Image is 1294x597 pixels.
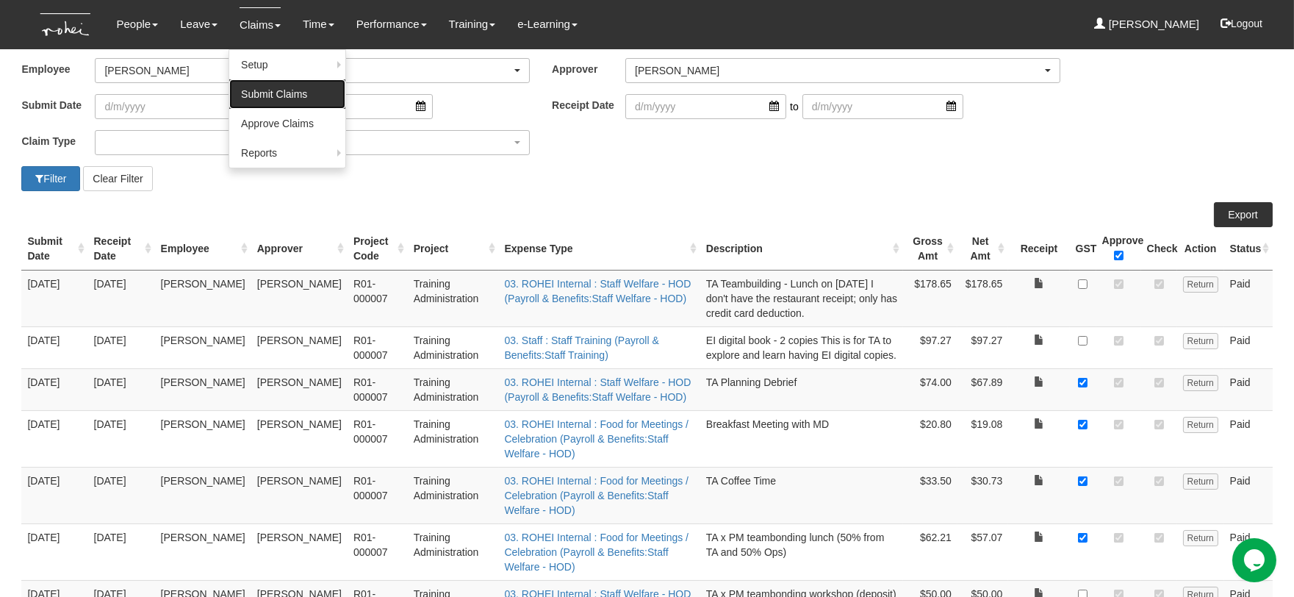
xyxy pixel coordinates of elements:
[1183,375,1218,391] input: Return
[348,326,408,368] td: R01-000007
[88,523,155,580] td: [DATE]
[957,326,1009,368] td: $97.27
[1008,227,1069,271] th: Receipt
[155,270,251,326] td: [PERSON_NAME]
[229,79,345,109] a: Submit Claims
[1224,410,1273,467] td: Paid
[348,467,408,523] td: R01-000007
[1224,368,1273,410] td: Paid
[1095,7,1200,41] a: [PERSON_NAME]
[1214,202,1273,227] a: Export
[240,7,281,42] a: Claims
[303,7,334,41] a: Time
[1141,227,1177,271] th: Check
[251,270,348,326] td: [PERSON_NAME]
[21,410,87,467] td: [DATE]
[1183,473,1218,490] input: Return
[88,410,155,467] td: [DATE]
[155,410,251,467] td: [PERSON_NAME]
[449,7,496,41] a: Training
[505,278,691,304] a: 03. ROHEI Internal : Staff Welfare - HOD (Payroll & Benefits:Staff Welfare - HOD)
[505,475,689,516] a: 03. ROHEI Internal : Food for Meetings / Celebration (Payroll & Benefits:Staff Welfare - HOD)
[408,523,499,580] td: Training Administration
[1183,333,1218,349] input: Return
[21,130,95,151] label: Claim Type
[83,166,152,191] button: Clear Filter
[21,326,87,368] td: [DATE]
[903,227,957,271] th: Gross Amt : activate to sort column ascending
[408,270,499,326] td: Training Administration
[88,368,155,410] td: [DATE]
[408,467,499,523] td: Training Administration
[348,227,408,271] th: Project Code : activate to sort column ascending
[625,58,1060,83] button: [PERSON_NAME]
[700,368,904,410] td: TA Planning Debrief
[229,50,345,79] a: Setup
[700,410,904,467] td: Breakfast Meeting with MD
[229,109,345,138] a: Approve Claims
[1183,417,1218,433] input: Return
[1177,227,1224,271] th: Action
[88,326,155,368] td: [DATE]
[1224,326,1273,368] td: Paid
[505,335,659,361] a: 03. Staff : Staff Training (Payroll & Benefits:Staff Training)
[251,227,348,271] th: Approver : activate to sort column ascending
[21,523,87,580] td: [DATE]
[251,410,348,467] td: [PERSON_NAME]
[348,523,408,580] td: R01-000007
[903,410,957,467] td: $20.80
[700,227,904,271] th: Description : activate to sort column ascending
[251,467,348,523] td: [PERSON_NAME]
[21,467,87,523] td: [DATE]
[229,138,345,168] a: Reports
[957,410,1009,467] td: $19.08
[155,326,251,368] td: [PERSON_NAME]
[408,326,499,368] td: Training Administration
[1232,538,1279,582] iframe: chat widget
[348,270,408,326] td: R01-000007
[903,523,957,580] td: $62.21
[356,7,427,41] a: Performance
[348,410,408,467] td: R01-000007
[1096,227,1141,271] th: Approve
[700,326,904,368] td: EI digital book - 2 copies This is for TA to explore and learn having EI digital copies.
[957,227,1009,271] th: Net Amt : activate to sort column ascending
[88,227,155,271] th: Receipt Date : activate to sort column ascending
[251,368,348,410] td: [PERSON_NAME]
[1183,276,1218,293] input: Return
[272,94,433,119] input: d/m/yyyy
[903,270,957,326] td: $178.65
[517,7,578,41] a: e-Learning
[1224,523,1273,580] td: Paid
[155,368,251,410] td: [PERSON_NAME]
[903,326,957,368] td: $97.27
[1224,270,1273,326] td: Paid
[505,532,689,573] a: 03. ROHEI Internal : Food for Meetings / Celebration (Payroll & Benefits:Staff Welfare - HOD)
[251,523,348,580] td: [PERSON_NAME]
[88,467,155,523] td: [DATE]
[700,270,904,326] td: TA Teambuilding - Lunch on [DATE] I don't have the restaurant receipt; only has credit card deduc...
[408,368,499,410] td: Training Administration
[1070,227,1096,271] th: GST
[802,94,963,119] input: d/m/yyyy
[700,523,904,580] td: TA x PM teambonding lunch (50% from TA and 50% Ops)
[104,63,511,78] div: [PERSON_NAME]
[95,58,530,83] button: [PERSON_NAME]
[408,227,499,271] th: Project : activate to sort column ascending
[95,94,256,119] input: d/m/yyyy
[903,368,957,410] td: $74.00
[499,227,700,271] th: Expense Type : activate to sort column ascending
[1224,227,1273,271] th: Status : activate to sort column ascending
[957,270,1009,326] td: $178.65
[903,467,957,523] td: $33.50
[625,94,786,119] input: d/m/yyyy
[21,368,87,410] td: [DATE]
[505,418,689,460] a: 03. ROHEI Internal : Food for Meetings / Celebration (Payroll & Benefits:Staff Welfare - HOD)
[21,58,95,79] label: Employee
[786,94,802,119] span: to
[155,227,251,271] th: Employee : activate to sort column ascending
[88,270,155,326] td: [DATE]
[1224,467,1273,523] td: Paid
[21,94,95,115] label: Submit Date
[21,270,87,326] td: [DATE]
